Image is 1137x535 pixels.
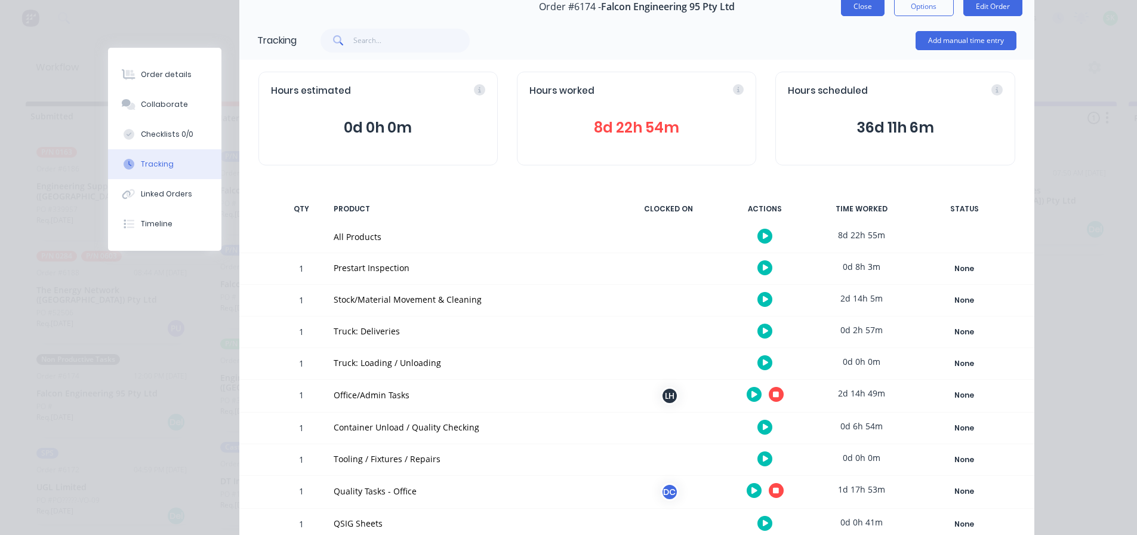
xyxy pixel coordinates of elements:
[922,452,1007,468] div: None
[141,189,192,199] div: Linked Orders
[916,31,1016,50] button: Add manual time entry
[108,209,221,239] button: Timeline
[921,324,1008,340] button: None
[922,324,1007,340] div: None
[334,262,609,274] div: Prestart Inspection
[334,389,609,401] div: Office/Admin Tasks
[601,1,735,13] span: Falcon Engineering 95 Pty Ltd
[108,90,221,119] button: Collaborate
[817,316,907,343] div: 0d 2h 57m
[921,451,1008,468] button: None
[788,84,868,98] span: Hours scheduled
[334,421,609,433] div: Container Unload / Quality Checking
[817,348,907,375] div: 0d 0h 0m
[141,159,174,170] div: Tracking
[922,420,1007,436] div: None
[817,222,907,248] div: 8d 22h 55m
[284,287,319,316] div: 1
[334,325,609,337] div: Truck: Deliveries
[921,292,1008,309] button: None
[108,60,221,90] button: Order details
[334,453,609,465] div: Tooling / Fixtures / Repairs
[141,129,193,140] div: Checklists 0/0
[284,446,319,475] div: 1
[921,516,1008,533] button: None
[284,318,319,348] div: 1
[529,117,744,139] span: 8d 22h 54m
[334,293,609,306] div: Stock/Material Movement & Cleaning
[624,196,713,222] div: CLOCKED ON
[922,293,1007,308] div: None
[334,230,609,243] div: All Products
[284,478,319,508] div: 1
[817,253,907,280] div: 0d 8h 3m
[271,84,351,98] span: Hours estimated
[661,483,679,501] div: DC
[353,29,470,53] input: Search...
[271,117,485,139] span: 0d 0h 0m
[914,196,1015,222] div: STATUS
[922,356,1007,371] div: None
[661,387,679,405] div: LH
[921,420,1008,436] button: None
[817,413,907,439] div: 0d 6h 54m
[334,485,609,497] div: Quality Tasks - Office
[108,149,221,179] button: Tracking
[284,382,319,412] div: 1
[788,117,1002,139] span: 36d 11h 6m
[326,196,617,222] div: PRODUCT
[141,99,188,110] div: Collaborate
[921,483,1008,500] button: None
[141,69,192,80] div: Order details
[817,285,907,312] div: 2d 14h 5m
[922,516,1007,532] div: None
[922,261,1007,276] div: None
[720,196,810,222] div: ACTIONS
[334,356,609,369] div: Truck: Loading / Unloading
[921,355,1008,372] button: None
[539,1,601,13] span: Order #6174 -
[529,84,594,98] span: Hours worked
[921,260,1008,277] button: None
[921,387,1008,404] button: None
[334,517,609,530] div: QSIG Sheets
[817,444,907,471] div: 0d 0h 0m
[922,484,1007,499] div: None
[922,388,1007,403] div: None
[257,33,297,48] div: Tracking
[108,179,221,209] button: Linked Orders
[141,219,172,229] div: Timeline
[284,196,319,222] div: QTY
[108,119,221,149] button: Checklists 0/0
[284,350,319,379] div: 1
[817,380,907,407] div: 2d 14h 49m
[817,196,907,222] div: TIME WORKED
[284,255,319,284] div: 1
[817,476,907,503] div: 1d 17h 53m
[284,414,319,444] div: 1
